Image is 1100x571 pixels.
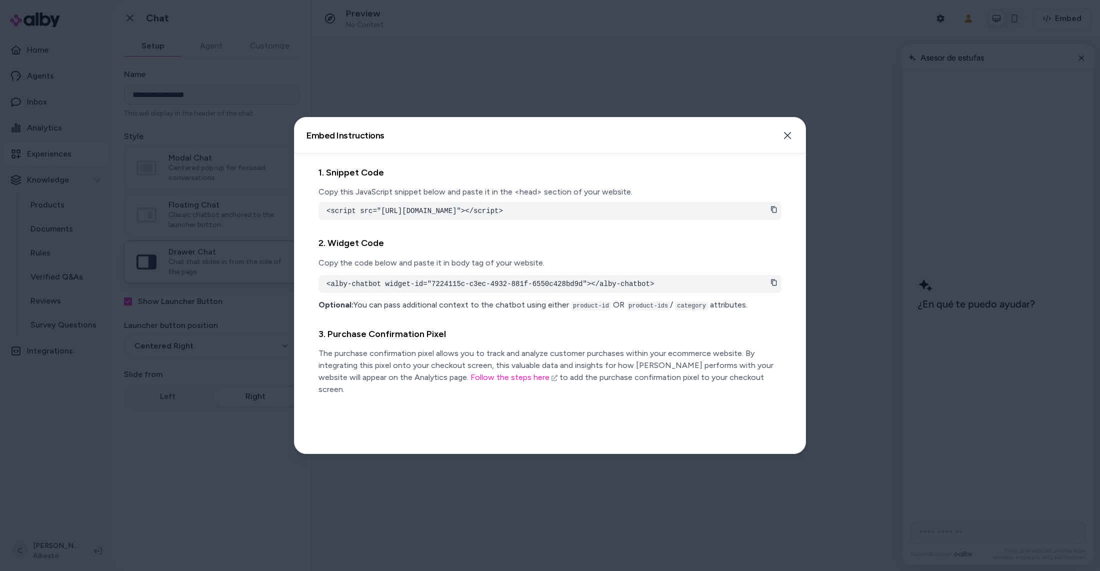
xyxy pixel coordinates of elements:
[318,347,781,395] p: The purchase confirmation pixel allows you to track and analyze customer purchases within your ec...
[318,165,781,180] h2: 1. Snippet Code
[571,301,611,310] code: product-id
[318,327,781,341] h2: 3. Purchase Confirmation Pixel
[318,300,353,309] strong: Optional:
[318,236,781,250] h2: 2. Widget Code
[318,299,781,311] p: You can pass additional context to the chatbot using either OR / attributes.
[326,279,773,289] pre: <alby-chatbot widget-id="7224115c-c3ec-4932-881f-6550c428bd9d"></alby-chatbot>
[318,257,781,269] p: Copy the code below and paste it in body tag of your website.
[626,301,670,310] code: product-ids
[318,186,781,198] p: Copy this JavaScript snippet below and paste it in the <head> section of your website.
[675,301,708,310] code: category
[470,372,557,382] a: Follow the steps here
[326,206,773,216] pre: <script src="[URL][DOMAIN_NAME]"></script>
[306,131,384,140] h2: Embed Instructions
